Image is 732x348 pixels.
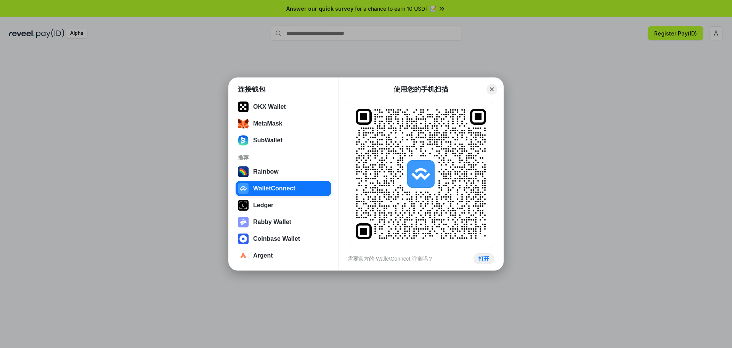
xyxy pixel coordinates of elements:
button: WalletConnect [236,181,331,196]
div: 使用您的手机扫描 [393,85,448,94]
img: svg+xml,%3Csvg%20width%3D%2228%22%20height%3D%2228%22%20viewBox%3D%220%200%2028%2028%22%20fill%3D... [238,250,249,261]
img: 5VZ71FV6L7PA3gg3tXrdQ+DgLhC+75Wq3no69P3MC0NFQpx2lL04Ql9gHK1bRDjsSBIvScBnDTk1WrlGIZBorIDEYJj+rhdgn... [238,101,249,112]
button: Argent [236,248,331,263]
img: svg+xml,%3Csvg%20xmlns%3D%22http%3A%2F%2Fwww.w3.org%2F2000%2Fsvg%22%20fill%3D%22none%22%20viewBox... [238,217,249,227]
div: Argent [253,252,273,259]
img: svg+xml,%3Csvg%20width%3D%2228%22%20height%3D%2228%22%20viewBox%3D%220%200%2028%2028%22%20fill%3D... [407,160,435,188]
button: Close [486,84,497,95]
button: SubWallet [236,133,331,148]
div: OKX Wallet [253,103,286,110]
img: svg+xml;base64,PHN2ZyB3aWR0aD0iMTYwIiBoZWlnaHQ9IjE2MCIgZmlsbD0ibm9uZSIgeG1sbnM9Imh0dHA6Ly93d3cudz... [238,135,249,146]
div: 打开 [478,255,489,262]
button: Coinbase Wallet [236,231,331,246]
img: svg+xml,%3Csvg%20xmlns%3D%22http%3A%2F%2Fwww.w3.org%2F2000%2Fsvg%22%20width%3D%2228%22%20height%3... [238,200,249,211]
div: WalletConnect [253,185,295,192]
div: Rainbow [253,168,279,175]
button: OKX Wallet [236,99,331,114]
div: Coinbase Wallet [253,235,300,242]
h1: 连接钱包 [238,85,265,94]
button: MetaMask [236,116,331,131]
button: Ledger [236,198,331,213]
div: MetaMask [253,120,282,127]
img: svg+xml,%3Csvg%20width%3D%2228%22%20height%3D%2228%22%20viewBox%3D%220%200%2028%2028%22%20fill%3D... [238,234,249,244]
button: Rabby Wallet [236,214,331,230]
div: SubWallet [253,137,283,144]
img: svg+xml,%3Csvg%20width%3D%2228%22%20height%3D%2228%22%20viewBox%3D%220%200%2028%2028%22%20fill%3D... [238,183,249,194]
div: Rabby Wallet [253,219,291,226]
img: svg+xml;base64,PHN2ZyB3aWR0aD0iMzUiIGhlaWdodD0iMzQiIHZpZXdCb3g9IjAgMCAzNSAzNCIgZmlsbD0ibm9uZSIgeG... [238,118,249,129]
button: Rainbow [236,164,331,179]
div: 需要官方的 WalletConnect 弹窗吗？ [348,255,433,262]
button: 打开 [474,253,494,264]
div: Ledger [253,202,273,209]
img: svg+xml,%3Csvg%20width%3D%22120%22%20height%3D%22120%22%20viewBox%3D%220%200%20120%20120%22%20fil... [238,166,249,177]
div: 推荐 [238,154,329,161]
